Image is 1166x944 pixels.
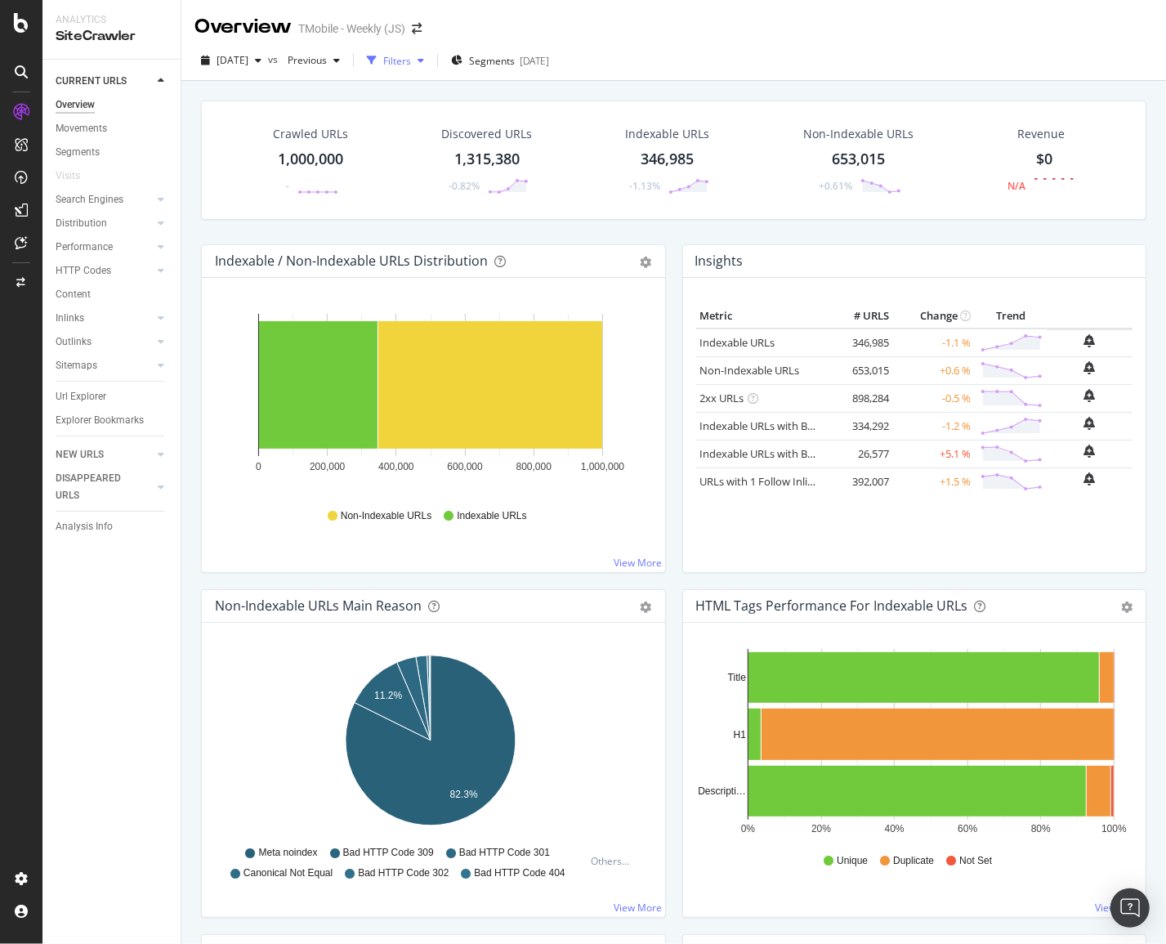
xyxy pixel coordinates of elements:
text: 1,000,000 [581,461,625,472]
div: Indexable / Non-Indexable URLs Distribution [215,253,488,269]
span: Bad HTTP Code 404 [474,866,565,880]
div: bell-plus [1084,472,1096,485]
a: View More [1095,901,1143,915]
th: # URLS [828,304,893,329]
td: +1.5 % [893,468,975,495]
th: Trend [975,304,1047,329]
div: bell-plus [1084,389,1096,402]
td: 346,985 [828,329,893,357]
td: +0.6 % [893,356,975,384]
div: Discovered URLs [441,126,532,142]
div: Crawled URLs [273,126,348,142]
div: Performance [56,239,113,256]
text: 80% [1030,824,1050,835]
div: Outlinks [56,333,92,351]
td: -1.2 % [893,412,975,440]
button: Previous [281,47,346,74]
div: Visits [56,168,80,185]
a: View More [614,901,663,915]
td: +5.1 % [893,440,975,468]
div: bell-plus [1084,334,1096,347]
div: CURRENT URLS [56,73,127,90]
span: Revenue [1017,126,1065,142]
button: Segments[DATE] [445,47,556,74]
span: Canonical Not Equal [243,866,333,880]
a: NEW URLS [56,446,153,463]
div: bell-plus [1084,361,1096,374]
div: NEW URLS [56,446,104,463]
text: 600,000 [447,461,483,472]
text: 40% [884,824,904,835]
span: Segments [469,54,515,68]
div: Distribution [56,215,107,232]
a: Indexable URLs with Bad H1 [700,418,837,433]
div: DISAPPEARED URLS [56,470,138,504]
div: Analytics [56,13,168,27]
a: Sitemaps [56,357,153,374]
svg: A chart. [215,649,646,839]
div: Inlinks [56,310,84,327]
div: HTML Tags Performance for Indexable URLs [696,597,968,614]
span: Meta noindex [259,846,318,860]
td: 392,007 [828,468,893,495]
td: -0.5 % [893,384,975,412]
div: Indexable URLs [626,126,710,142]
a: Analysis Info [56,518,169,535]
div: Content [56,286,91,303]
text: 0 [256,461,261,472]
div: gear [641,602,652,613]
a: Explorer Bookmarks [56,412,169,429]
span: vs [268,52,281,66]
div: Url Explorer [56,388,106,405]
div: TMobile - Weekly (JS) [298,20,405,37]
span: Not Set [959,854,992,868]
a: Distribution [56,215,153,232]
text: H1 [733,729,746,740]
td: -1.1 % [893,329,975,357]
span: Bad HTTP Code 309 [343,846,434,860]
a: Segments [56,144,169,161]
a: 2xx URLs [700,391,744,405]
div: Open Intercom Messenger [1110,888,1150,928]
a: CURRENT URLS [56,73,153,90]
svg: A chart. [215,304,646,494]
td: 26,577 [828,440,893,468]
text: Title [727,672,746,683]
div: Explorer Bookmarks [56,412,144,429]
td: 898,284 [828,384,893,412]
div: Sitemaps [56,357,97,374]
span: Duplicate [893,854,934,868]
button: Filters [360,47,431,74]
div: bell-plus [1084,417,1096,430]
a: HTTP Codes [56,262,153,280]
div: Overview [56,96,95,114]
text: 800,000 [516,461,552,472]
text: 11.2% [374,690,402,701]
text: Descripti… [698,785,746,797]
span: 2025 Sep. 26th [217,53,248,67]
div: +0.61% [819,179,852,193]
div: bell-plus [1084,445,1096,458]
div: Overview [194,13,292,41]
h4: Insights [695,250,744,272]
div: A chart. [696,649,1128,839]
button: [DATE] [194,47,268,74]
div: [DATE] [520,54,549,68]
a: Inlinks [56,310,153,327]
div: -0.82% [449,179,480,193]
div: 346,985 [641,149,695,170]
a: Movements [56,120,169,137]
a: URLs with 1 Follow Inlink [700,474,820,489]
span: Non-Indexable URLs [341,509,431,523]
div: Others... [592,854,637,868]
div: Non-Indexable URLs Main Reason [215,597,422,614]
span: Indexable URLs [457,509,526,523]
div: gear [641,257,652,268]
span: Bad HTTP Code 302 [358,866,449,880]
div: -1.13% [629,179,660,193]
td: 334,292 [828,412,893,440]
a: Non-Indexable URLs [700,363,800,378]
div: Filters [383,54,411,68]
